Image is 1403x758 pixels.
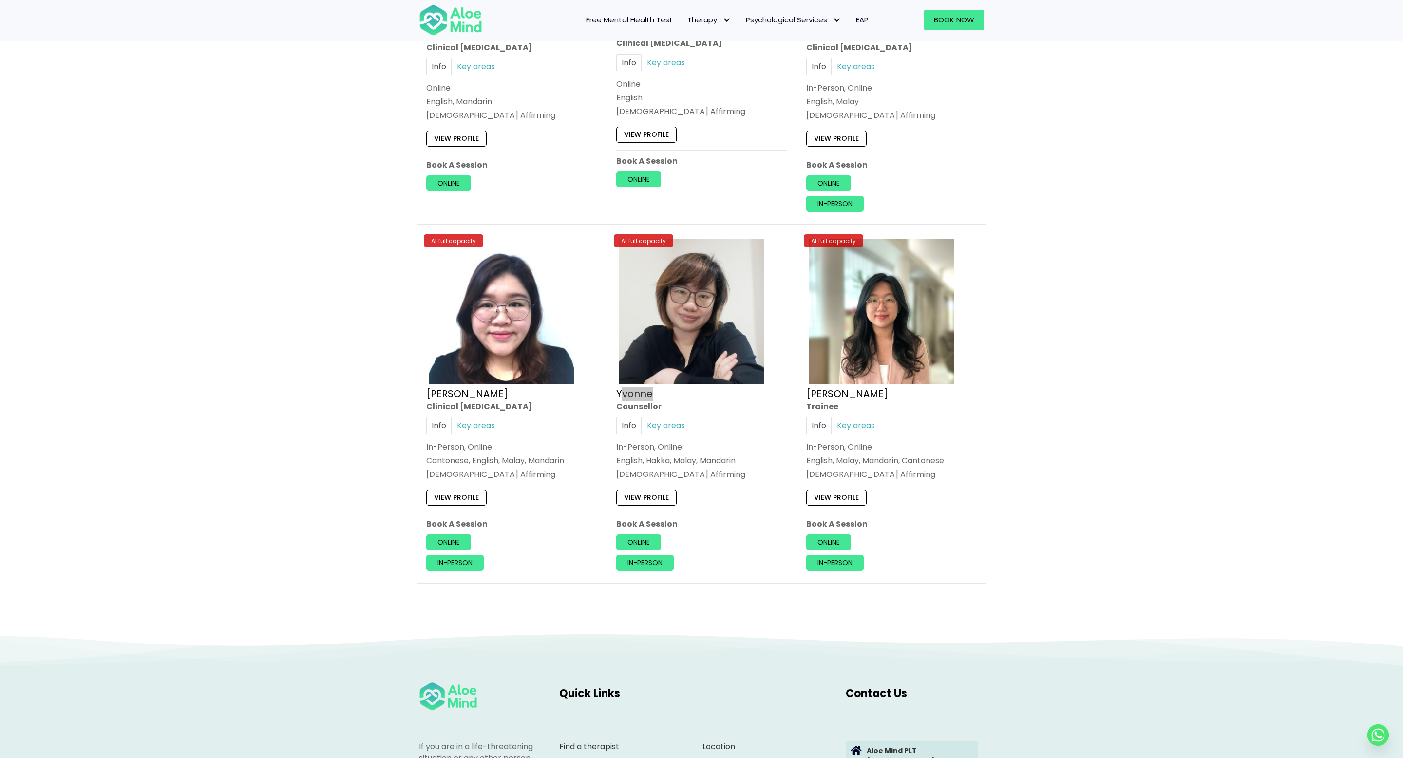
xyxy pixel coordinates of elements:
img: Wei Shan_Profile-300×300 [429,239,574,384]
p: Book A Session [806,159,977,171]
a: Online [806,534,851,550]
strong: Aloe Mind PLT [867,746,917,756]
a: Book Now [924,10,984,30]
a: In-person [426,555,484,571]
a: View profile [806,131,867,146]
a: In-person [616,555,674,571]
div: Clinical [MEDICAL_DATA] [426,401,597,412]
div: [DEMOGRAPHIC_DATA] Affirming [426,110,597,121]
p: English, Malay, Mandarin, Cantonese [806,455,977,466]
a: In-person [806,555,864,571]
div: Trainee [806,401,977,412]
a: Key areas [452,58,500,75]
div: Clinical [MEDICAL_DATA] [426,41,597,53]
p: English, Malay [806,96,977,107]
a: Yvonne [616,387,653,400]
div: [DEMOGRAPHIC_DATA] Affirming [426,469,597,480]
p: Cantonese, English, Malay, Mandarin [426,455,597,466]
a: Key areas [832,58,880,75]
div: In-Person, Online [806,82,977,94]
span: EAP [856,15,869,25]
div: [DEMOGRAPHIC_DATA] Affirming [806,469,977,480]
div: Clinical [MEDICAL_DATA] [806,41,977,53]
span: Free Mental Health Test [586,15,673,25]
div: In-Person, Online [426,441,597,453]
a: [PERSON_NAME] [426,387,508,400]
a: Key areas [642,417,690,434]
p: Book A Session [806,518,977,530]
p: Book A Session [616,155,787,167]
div: [DEMOGRAPHIC_DATA] Affirming [616,106,787,117]
div: In-Person, Online [806,441,977,453]
img: Aloe mind Logo [419,682,477,711]
a: Info [616,54,642,71]
a: Twinkle [806,27,842,41]
p: Book A Session [426,159,597,171]
div: At full capacity [804,234,863,247]
span: Psychological Services: submenu [830,13,844,27]
p: Book A Session [426,518,597,530]
a: Info [806,417,832,434]
a: [PERSON_NAME] [806,387,888,400]
a: Info [426,58,452,75]
img: Aloe mind Logo [419,4,482,36]
p: English, Hakka, Malay, Mandarin [616,455,787,466]
a: Find a therapist [559,741,619,752]
a: Key areas [642,54,690,71]
a: Free Mental Health Test [579,10,680,30]
a: Online [426,175,471,191]
a: View profile [806,490,867,506]
p: English, Mandarin [426,96,597,107]
span: Therapy [687,15,731,25]
a: View profile [426,131,487,146]
p: English [616,92,787,103]
div: Online [616,78,787,90]
a: Key areas [452,417,500,434]
p: Book A Session [616,518,787,530]
div: Clinical [MEDICAL_DATA] [616,38,787,49]
a: In-person [806,196,864,211]
a: Info [806,58,832,75]
div: [DEMOGRAPHIC_DATA] Affirming [616,469,787,480]
a: EAP [849,10,876,30]
span: Therapy: submenu [720,13,734,27]
a: Location [702,741,735,752]
a: View profile [616,490,677,506]
a: Online [616,171,661,187]
div: At full capacity [424,234,483,247]
img: Zi Xuan Trainee Aloe Mind [809,239,954,384]
div: Online [426,82,597,94]
a: Online [616,534,661,550]
img: Yvonne crop Aloe Mind [619,239,764,384]
span: Book Now [934,15,974,25]
div: Counsellor [616,401,787,412]
a: [PERSON_NAME] [426,27,508,41]
div: In-Person, Online [616,441,787,453]
a: Info [616,417,642,434]
div: [DEMOGRAPHIC_DATA] Affirming [806,110,977,121]
a: Whatsapp [1367,724,1389,746]
a: View profile [426,490,487,506]
a: Info [426,417,452,434]
span: Contact Us [846,686,907,701]
div: At full capacity [614,234,673,247]
span: Quick Links [559,686,620,701]
span: Psychological Services [746,15,841,25]
a: Key areas [832,417,880,434]
a: Online [426,534,471,550]
a: View profile [616,127,677,142]
nav: Menu [495,10,876,30]
a: Online [806,175,851,191]
a: TherapyTherapy: submenu [680,10,739,30]
a: Psychological ServicesPsychological Services: submenu [739,10,849,30]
